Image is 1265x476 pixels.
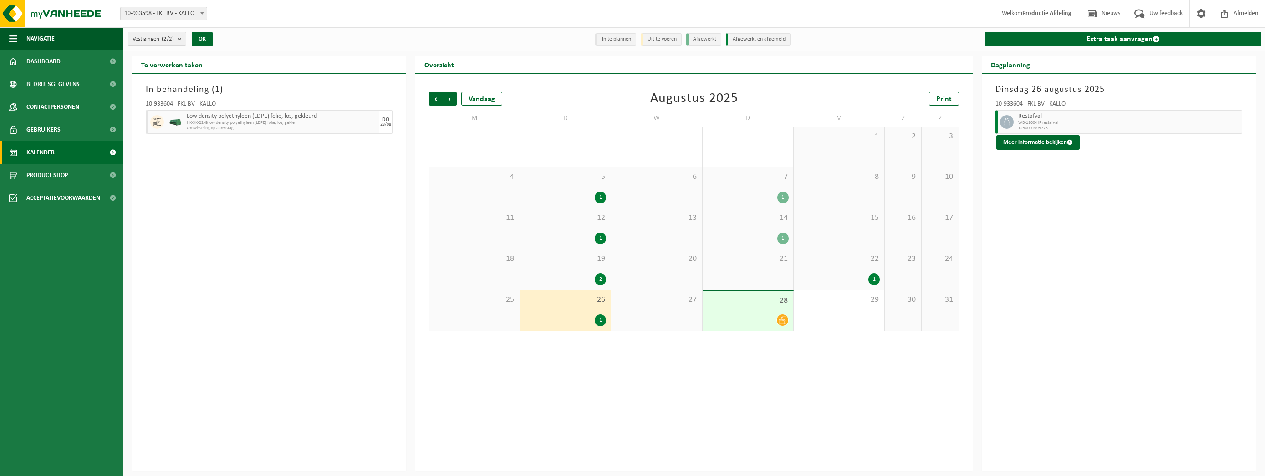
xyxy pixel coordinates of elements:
[707,296,789,306] span: 28
[128,32,186,46] button: Vestigingen(2/2)
[595,192,606,203] div: 1
[434,295,515,305] span: 25
[434,172,515,182] span: 4
[995,101,1242,110] div: 10-933604 - FKL BV - KALLO
[26,187,100,209] span: Acceptatievoorwaarden
[26,164,68,187] span: Product Shop
[616,254,697,264] span: 20
[616,172,697,182] span: 6
[429,92,443,106] span: Vorige
[641,33,682,46] li: Uit te voeren
[525,172,606,182] span: 5
[26,141,55,164] span: Kalender
[885,110,922,127] td: Z
[995,83,1242,96] h3: Dinsdag 26 augustus 2025
[26,27,55,50] span: Navigatie
[985,32,1261,46] a: Extra taak aanvragen
[798,213,880,223] span: 15
[996,135,1080,150] button: Meer informatie bekijken
[26,73,80,96] span: Bedrijfsgegevens
[26,50,61,73] span: Dashboard
[686,33,721,46] li: Afgewerkt
[380,122,391,127] div: 28/08
[382,117,389,122] div: DO
[707,254,789,264] span: 21
[162,36,174,42] count: (2/2)
[415,56,463,73] h2: Overzicht
[120,7,207,20] span: 10-933598 - FKL BV - KALLO
[443,92,457,106] span: Volgende
[798,172,880,182] span: 8
[798,295,880,305] span: 29
[525,295,606,305] span: 26
[611,110,702,127] td: W
[461,92,502,106] div: Vandaag
[121,7,207,20] span: 10-933598 - FKL BV - KALLO
[434,254,515,264] span: 18
[520,110,611,127] td: D
[889,172,917,182] span: 9
[1022,10,1071,17] strong: Productie Afdeling
[889,213,917,223] span: 16
[595,273,606,285] div: 2
[215,85,220,94] span: 1
[187,120,377,126] span: HK-XK-22-G low density polyethyleen (LDPE) folie, los, gekle
[132,56,212,73] h2: Te verwerken taken
[192,32,213,46] button: OK
[595,233,606,244] div: 1
[1018,126,1239,131] span: T250001995773
[777,192,789,203] div: 1
[525,213,606,223] span: 12
[616,213,697,223] span: 13
[798,132,880,142] span: 1
[26,118,61,141] span: Gebruikers
[187,126,377,131] span: Omwisseling op aanvraag
[922,110,959,127] td: Z
[595,314,606,326] div: 1
[926,213,954,223] span: 17
[595,33,636,46] li: In te plannen
[707,172,789,182] span: 7
[982,56,1039,73] h2: Dagplanning
[187,113,377,120] span: Low density polyethyleen (LDPE) folie, los, gekleurd
[798,254,880,264] span: 22
[707,213,789,223] span: 14
[868,273,880,285] div: 1
[1018,113,1239,120] span: Restafval
[1018,120,1239,126] span: WB-1100-HP restafval
[168,119,182,126] img: HK-XK-22-GN-00
[429,110,520,127] td: M
[926,295,954,305] span: 31
[434,213,515,223] span: 11
[777,233,789,244] div: 1
[889,295,917,305] span: 30
[889,132,917,142] span: 2
[926,132,954,142] span: 3
[26,96,79,118] span: Contactpersonen
[889,254,917,264] span: 23
[616,295,697,305] span: 27
[926,172,954,182] span: 10
[146,83,393,96] h3: In behandeling ( )
[929,92,959,106] a: Print
[703,110,794,127] td: D
[936,96,952,103] span: Print
[726,33,791,46] li: Afgewerkt en afgemeld
[525,254,606,264] span: 19
[133,32,174,46] span: Vestigingen
[926,254,954,264] span: 24
[794,110,885,127] td: V
[146,101,393,110] div: 10-933604 - FKL BV - KALLO
[650,92,738,106] div: Augustus 2025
